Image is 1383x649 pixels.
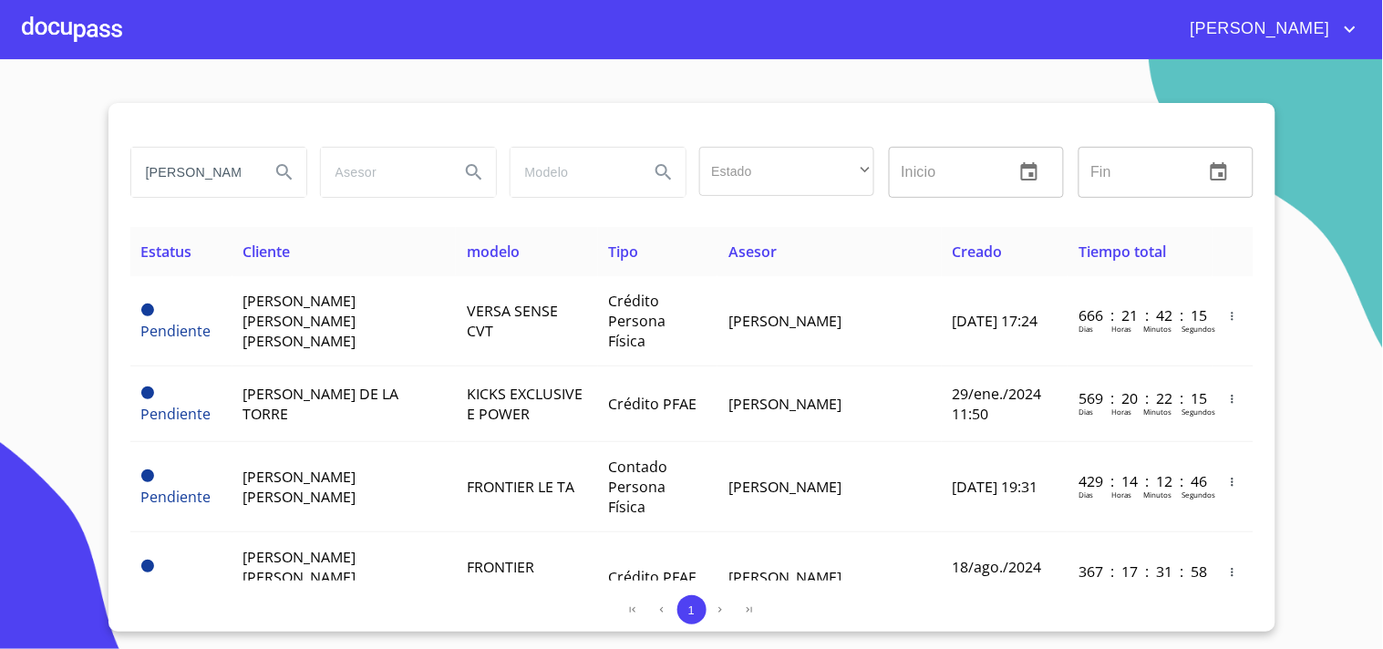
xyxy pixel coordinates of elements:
span: Crédito Persona Física [609,291,666,351]
span: [DATE] 17:24 [953,311,1038,331]
span: [PERSON_NAME] [728,311,841,331]
span: modelo [467,242,520,262]
button: Search [452,150,496,194]
span: Tipo [609,242,639,262]
p: Dias [1079,489,1093,500]
p: 666 : 21 : 42 : 15 [1079,305,1202,325]
span: [PERSON_NAME] DE LA TORRE [243,384,399,424]
p: Segundos [1182,580,1215,590]
span: [PERSON_NAME] [1177,15,1339,44]
button: account of current user [1177,15,1361,44]
p: Horas [1111,407,1131,417]
span: [PERSON_NAME] [728,567,841,587]
span: [PERSON_NAME] [PERSON_NAME] [PERSON_NAME] [243,291,356,351]
span: Pendiente [141,321,212,341]
span: [PERSON_NAME] [728,477,841,497]
span: Estatus [141,242,192,262]
span: FRONTIER LE TA [467,477,574,497]
span: Pendiente [141,404,212,424]
span: Pendiente [141,304,154,316]
span: Tiempo total [1079,242,1166,262]
span: 29/ene./2024 11:50 [953,384,1042,424]
span: Pendiente [141,487,212,507]
p: Segundos [1182,407,1215,417]
p: 367 : 17 : 31 : 58 [1079,561,1202,582]
span: Contado Persona Física [609,457,668,517]
p: Minutos [1143,407,1171,417]
span: Pendiente [141,469,154,482]
p: Dias [1079,580,1093,590]
span: Pendiente [141,560,154,572]
input: search [131,148,255,197]
p: Dias [1079,407,1093,417]
p: Segundos [1182,489,1215,500]
span: VERSA SENSE CVT [467,301,558,341]
span: KICKS EXCLUSIVE E POWER [467,384,583,424]
button: 1 [677,595,707,624]
span: [DATE] 19:31 [953,477,1038,497]
p: Horas [1111,324,1131,334]
span: [PERSON_NAME] [PERSON_NAME] [243,467,356,507]
div: ​ [699,147,874,196]
p: Horas [1111,580,1131,590]
p: Horas [1111,489,1131,500]
p: Minutos [1143,580,1171,590]
span: Pendiente [141,386,154,399]
p: 429 : 14 : 12 : 46 [1079,471,1202,491]
span: 18/ago./2024 20:19 [953,557,1042,597]
span: Cliente [243,242,291,262]
p: Minutos [1143,489,1171,500]
input: search [321,148,445,197]
p: Dias [1079,324,1093,334]
input: search [511,148,635,197]
p: Minutos [1143,324,1171,334]
span: [PERSON_NAME] [PERSON_NAME] [PERSON_NAME] [243,547,356,607]
button: Search [642,150,686,194]
span: 1 [688,603,695,617]
span: FRONTIER PLATINUM LE TA [467,557,579,597]
span: Asesor [728,242,777,262]
span: Pendiente [141,577,212,597]
button: Search [263,150,306,194]
span: Crédito PFAE [609,394,697,414]
span: Creado [953,242,1003,262]
span: [PERSON_NAME] [728,394,841,414]
p: 569 : 20 : 22 : 15 [1079,388,1202,408]
p: Segundos [1182,324,1215,334]
span: Crédito PFAE [609,567,697,587]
